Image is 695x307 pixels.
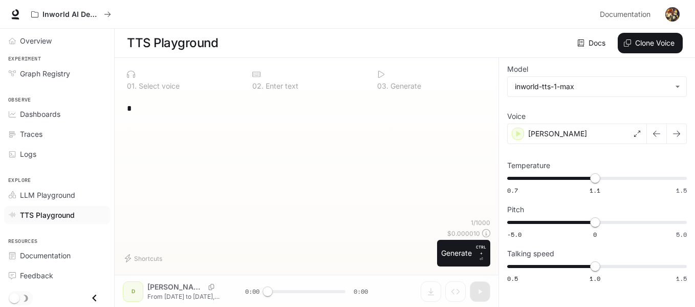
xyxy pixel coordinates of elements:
[4,105,110,123] a: Dashboards
[42,10,100,19] p: Inworld AI Demos
[507,113,526,120] p: Voice
[20,270,53,281] span: Feedback
[20,210,75,220] span: TTS Playground
[377,83,388,90] p: 0 3 .
[665,7,680,22] img: User avatar
[676,186,687,195] span: 1.5
[127,83,137,90] p: 0 1 .
[476,244,486,256] p: CTRL +
[4,65,110,83] a: Graph Registry
[20,149,36,159] span: Logs
[20,190,75,200] span: LLM Playground
[252,83,264,90] p: 0 2 .
[4,206,110,224] a: TTS Playground
[476,244,486,262] p: ⏎
[4,145,110,163] a: Logs
[590,186,600,195] span: 1.1
[507,66,528,73] p: Model
[618,33,683,53] button: Clone Voice
[507,230,522,239] span: -5.0
[507,206,524,213] p: Pitch
[662,4,683,25] button: User avatar
[20,109,60,119] span: Dashboards
[4,32,110,50] a: Overview
[4,267,110,284] a: Feedback
[528,129,587,139] p: [PERSON_NAME]
[127,33,218,53] h1: TTS Playground
[507,186,518,195] span: 0.7
[596,4,658,25] a: Documentation
[27,4,116,25] button: All workspaces
[20,68,70,79] span: Graph Registry
[9,292,19,303] span: Dark mode toggle
[507,274,518,283] span: 0.5
[676,274,687,283] span: 1.5
[20,35,52,46] span: Overview
[507,162,550,169] p: Temperature
[4,125,110,143] a: Traces
[515,81,670,92] div: inworld-tts-1-max
[593,230,597,239] span: 0
[4,247,110,264] a: Documentation
[508,77,686,96] div: inworld-tts-1-max
[437,240,490,267] button: GenerateCTRL +⏎
[676,230,687,239] span: 5.0
[4,186,110,204] a: LLM Playground
[507,250,554,257] p: Talking speed
[123,250,166,267] button: Shortcuts
[137,83,180,90] p: Select voice
[600,8,650,21] span: Documentation
[20,250,71,261] span: Documentation
[575,33,610,53] a: Docs
[388,83,421,90] p: Generate
[20,129,42,139] span: Traces
[264,83,298,90] p: Enter text
[590,274,600,283] span: 1.0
